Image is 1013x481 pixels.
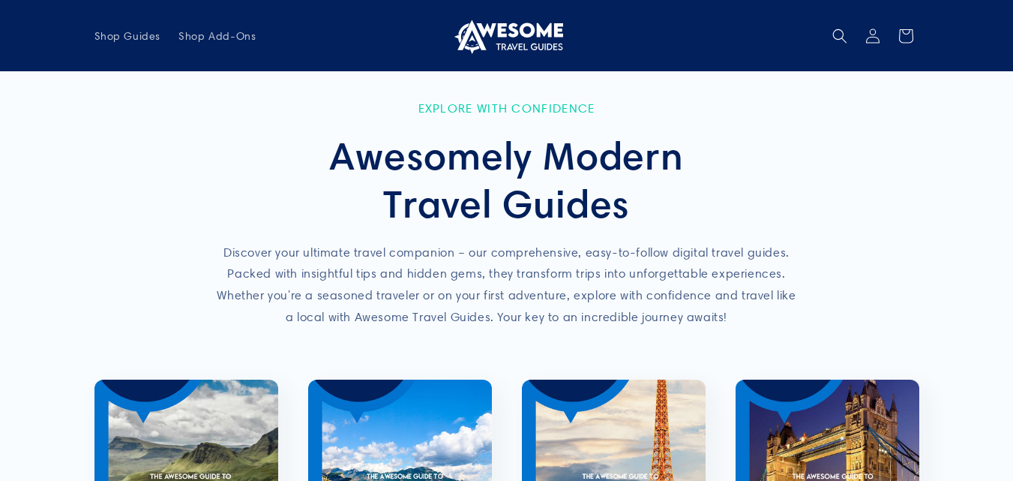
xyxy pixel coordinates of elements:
img: Awesome Travel Guides [451,18,563,54]
p: Explore with Confidence [214,101,799,116]
p: Discover your ultimate travel companion – our comprehensive, easy-to-follow digital travel guides... [214,242,799,329]
span: Shop Guides [94,29,161,43]
a: Awesome Travel Guides [445,12,568,59]
summary: Search [823,20,856,53]
a: Shop Add-Ons [169,20,265,52]
h2: Awesomely Modern Travel Guides [214,131,799,227]
span: Shop Add-Ons [178,29,256,43]
a: Shop Guides [85,20,170,52]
